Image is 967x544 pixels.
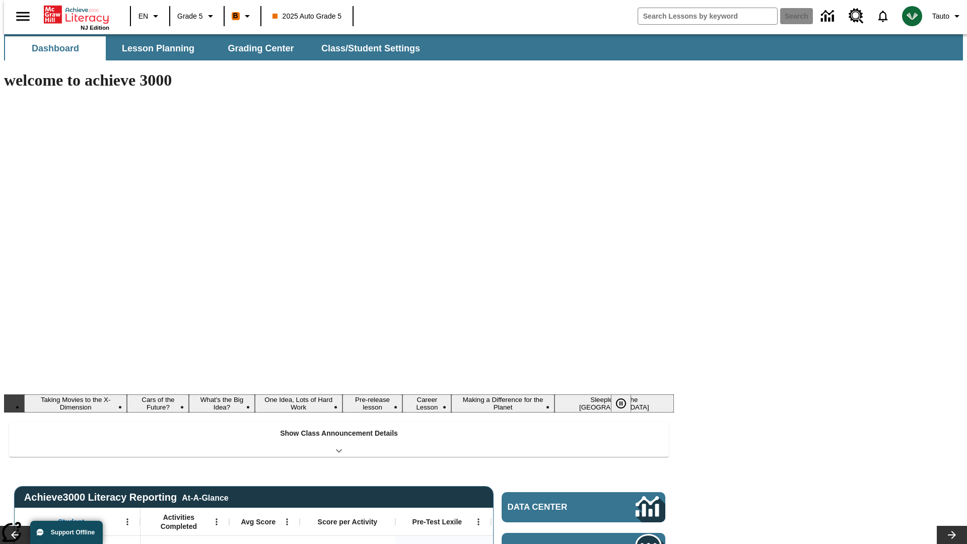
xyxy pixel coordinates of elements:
[508,502,602,512] span: Data Center
[902,6,922,26] img: avatar image
[81,25,109,31] span: NJ Edition
[24,492,229,503] span: Achieve3000 Literacy Reporting
[241,517,275,526] span: Avg Score
[108,36,209,60] button: Lesson Planning
[44,5,109,25] a: Home
[318,517,378,526] span: Score per Activity
[502,492,665,522] a: Data Center
[120,514,135,529] button: Open Menu
[255,394,342,413] button: Slide 4 One Idea, Lots of Hard Work
[177,11,203,22] span: Grade 5
[146,513,212,531] span: Activities Completed
[451,394,554,413] button: Slide 7 Making a Difference for the Planet
[932,11,949,22] span: Tauto
[8,2,38,31] button: Open side menu
[280,428,398,439] p: Show Class Announcement Details
[58,517,84,526] span: Student
[342,394,402,413] button: Slide 5 Pre-release lesson
[870,3,896,29] a: Notifications
[843,3,870,30] a: Resource Center, Will open in new tab
[211,36,311,60] button: Grading Center
[139,11,148,22] span: EN
[412,517,462,526] span: Pre-Test Lexile
[928,7,967,25] button: Profile/Settings
[127,394,189,413] button: Slide 2 Cars of the Future?
[815,3,843,30] a: Data Center
[182,492,228,503] div: At-A-Glance
[233,10,238,22] span: B
[313,36,428,60] button: Class/Student Settings
[4,71,674,90] h1: welcome to achieve 3000
[896,3,928,29] button: Select a new avatar
[9,422,669,457] div: Show Class Announcement Details
[5,36,106,60] button: Dashboard
[4,34,963,60] div: SubNavbar
[189,394,254,413] button: Slide 3 What's the Big Idea?
[4,36,429,60] div: SubNavbar
[611,394,631,413] button: Pause
[280,514,295,529] button: Open Menu
[24,394,127,413] button: Slide 1 Taking Movies to the X-Dimension
[44,4,109,31] div: Home
[209,514,224,529] button: Open Menu
[611,394,641,413] div: Pause
[30,521,103,544] button: Support Offline
[51,529,95,536] span: Support Offline
[555,394,674,413] button: Slide 8 Sleepless in the Animal Kingdom
[173,7,221,25] button: Grade: Grade 5, Select a grade
[402,394,451,413] button: Slide 6 Career Lesson
[134,7,166,25] button: Language: EN, Select a language
[272,11,342,22] span: 2025 Auto Grade 5
[638,8,777,24] input: search field
[937,526,967,544] button: Lesson carousel, Next
[471,514,486,529] button: Open Menu
[228,7,257,25] button: Boost Class color is orange. Change class color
